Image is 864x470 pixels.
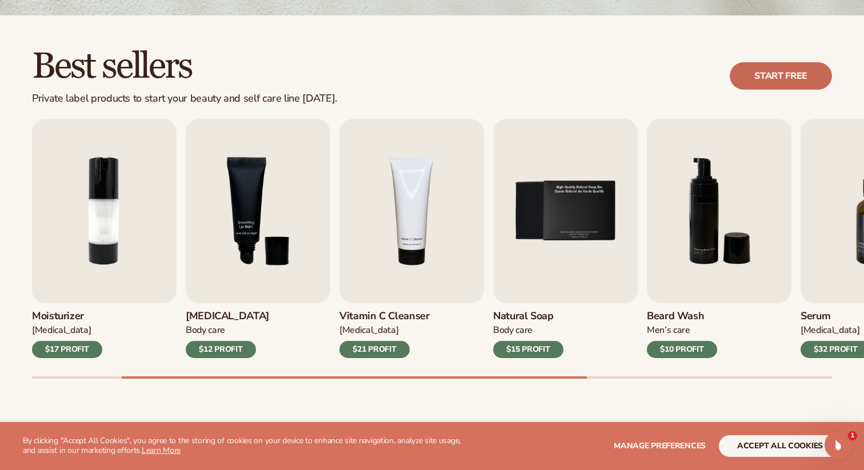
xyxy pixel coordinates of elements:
a: Learn More [142,445,181,456]
div: [MEDICAL_DATA] [32,324,102,336]
h2: Best sellers [32,47,337,86]
div: Private label products to start your beauty and self care line [DATE]. [32,93,337,105]
div: [MEDICAL_DATA] [339,324,430,336]
h3: [MEDICAL_DATA] [186,310,269,323]
p: By clicking "Accept All Cookies", you agree to the storing of cookies on your device to enhance s... [23,436,469,456]
a: 6 / 9 [647,119,791,358]
a: 3 / 9 [186,119,330,358]
span: 1 [848,431,857,440]
a: 5 / 9 [493,119,638,358]
a: 2 / 9 [32,119,177,358]
div: $10 PROFIT [647,341,717,358]
div: Body Care [186,324,269,336]
span: Manage preferences [614,440,706,451]
iframe: Intercom live chat [825,431,852,459]
div: $21 PROFIT [339,341,410,358]
h3: Natural Soap [493,310,563,323]
a: Start free [730,62,832,90]
h3: Moisturizer [32,310,102,323]
div: $12 PROFIT [186,341,256,358]
h3: Beard Wash [647,310,717,323]
button: Manage preferences [614,435,706,457]
a: 4 / 9 [339,119,484,358]
button: accept all cookies [719,435,841,457]
h3: Vitamin C Cleanser [339,310,430,323]
div: Men’s Care [647,324,717,336]
div: $15 PROFIT [493,341,563,358]
div: Body Care [493,324,563,336]
div: $17 PROFIT [32,341,102,358]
